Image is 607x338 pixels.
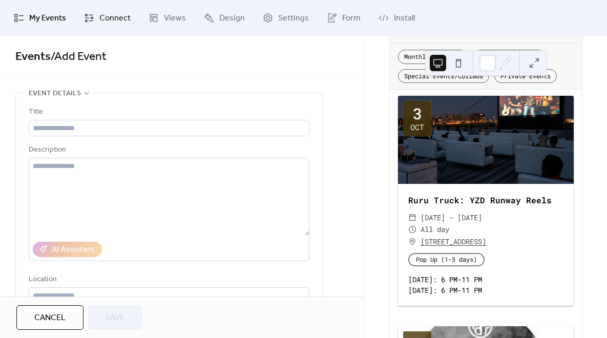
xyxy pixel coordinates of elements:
a: [STREET_ADDRESS] [421,236,486,248]
div: Special Events/Collabs [398,69,489,83]
div: Ruru Truck: YZD Runway Reels [398,194,574,206]
span: / Add Event [51,46,107,68]
div: Location [29,273,307,286]
a: Events [15,46,51,68]
span: Cancel [34,312,66,324]
span: Install [394,12,415,25]
span: All day [421,223,449,236]
span: Views [164,12,186,25]
span: Connect [99,12,131,25]
div: ​ [408,223,416,236]
div: Title [29,106,307,118]
a: Settings [255,4,317,32]
button: Cancel [16,305,83,330]
span: Design [219,12,245,25]
a: My Events [6,4,74,32]
div: Monthly Mainstay [398,50,468,64]
a: Install [371,4,423,32]
a: Design [196,4,253,32]
span: [DATE] - [DATE] [421,212,482,224]
a: Form [319,4,368,32]
div: Private Events [494,69,557,83]
div: Oct [410,123,424,131]
span: Settings [278,12,309,25]
span: Form [342,12,361,25]
a: Views [141,4,194,32]
span: My Events [29,12,66,25]
span: Event details [29,88,81,100]
div: ​ [408,212,416,224]
div: [DATE]: 6 PM-11 PM [DATE]: 6 PM-11 PM [398,274,574,295]
div: Description [29,144,307,156]
div: ​ [408,236,416,248]
div: 3 [413,106,422,121]
div: Pop Up (1-3 days) [473,50,546,64]
a: Connect [76,4,138,32]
